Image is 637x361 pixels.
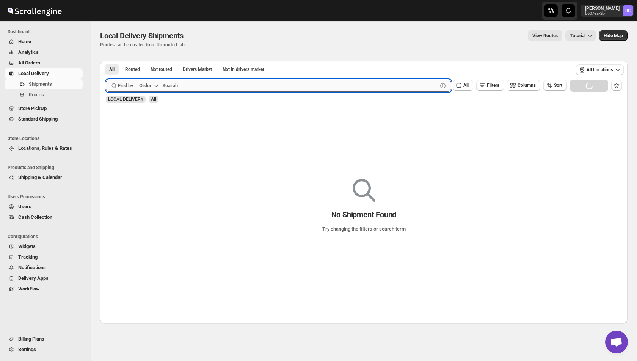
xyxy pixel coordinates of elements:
[18,49,39,55] span: Analytics
[5,47,83,58] button: Analytics
[8,135,86,141] span: Store Locations
[18,145,72,151] span: Locations, Rules & Rates
[585,5,620,11] p: [PERSON_NAME]
[109,66,115,72] span: All
[18,275,49,281] span: Delivery Apps
[8,194,86,200] span: Users Permissions
[5,252,83,262] button: Tracking
[623,5,633,16] span: Rahul Chopra
[18,60,40,66] span: All Orders
[532,33,558,39] span: View Routes
[5,284,83,294] button: WorkFlow
[5,273,83,284] button: Delivery Apps
[453,80,473,91] button: All
[5,79,83,89] button: Shipments
[146,64,177,75] button: Unrouted
[5,58,83,68] button: All Orders
[463,83,469,88] span: All
[507,80,540,91] button: Columns
[100,42,187,48] p: Routes can be created from Un-routed tab
[162,80,438,92] input: Search
[587,67,613,73] span: All Locations
[18,265,46,270] span: Notifications
[5,262,83,273] button: Notifications
[18,347,36,352] span: Settings
[121,64,144,75] button: Routed
[18,71,49,76] span: Local Delivery
[8,165,86,171] span: Products and Shipping
[108,97,143,102] span: LOCAL DELIVERY
[5,172,83,183] button: Shipping & Calendar
[5,36,83,47] button: Home
[105,64,119,75] button: All
[18,174,62,180] span: Shipping & Calendar
[5,241,83,252] button: Widgets
[18,116,58,122] span: Standard Shipping
[487,83,499,88] span: Filters
[135,80,165,92] button: Order
[18,204,31,209] span: Users
[18,336,44,342] span: Billing Plans
[139,82,152,89] div: Order
[178,64,217,75] button: Claimable
[151,97,156,102] span: All
[576,64,624,75] button: All Locations
[18,254,38,260] span: Tracking
[599,30,628,41] button: Map action label
[625,8,631,13] text: RC
[18,214,52,220] span: Cash Collection
[218,64,269,75] button: Un-claimable
[100,31,184,40] span: Local Delivery Shipments
[118,82,133,89] span: Find by
[5,344,83,355] button: Settings
[8,29,86,35] span: Dashboard
[604,33,623,39] span: Hide Map
[8,234,86,240] span: Configurations
[5,334,83,344] button: Billing Plans
[554,83,562,88] span: Sort
[223,66,264,72] span: Not in drivers market
[570,33,585,39] span: Tutorial
[605,331,628,353] div: Open chat
[322,225,406,233] p: Try changing the filters or search term
[29,92,44,97] span: Routes
[18,243,36,249] span: Widgets
[5,89,83,100] button: Routes
[5,201,83,212] button: Users
[543,80,567,91] button: Sort
[29,81,52,87] span: Shipments
[125,66,140,72] span: Routed
[5,212,83,223] button: Cash Collection
[585,11,620,16] p: b607ea-2b
[18,105,47,111] span: Store PickUp
[518,83,536,88] span: Columns
[18,286,40,292] span: WorkFlow
[581,5,634,17] button: User menu
[353,179,375,202] img: Empty search results
[528,30,562,41] button: view route
[6,1,63,20] img: ScrollEngine
[5,143,83,154] button: Locations, Rules & Rates
[476,80,504,91] button: Filters
[183,66,212,72] span: Drivers Market
[331,210,397,219] p: No Shipment Found
[18,39,31,44] span: Home
[565,30,596,41] button: Tutorial
[151,66,172,72] span: Not routed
